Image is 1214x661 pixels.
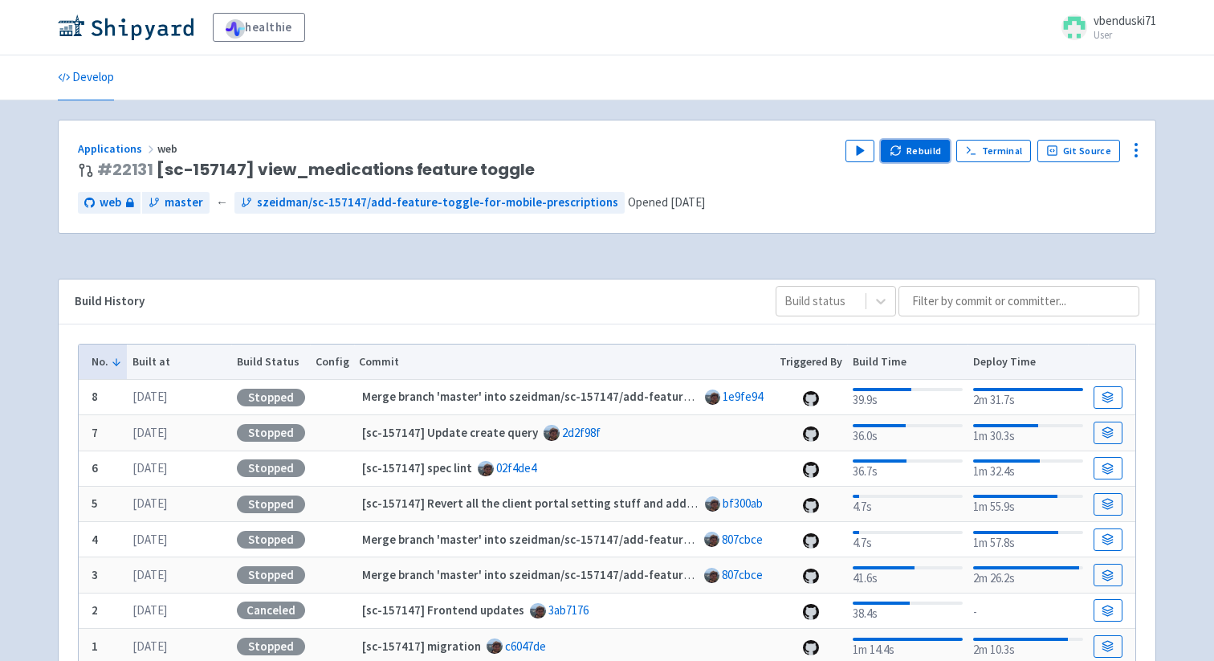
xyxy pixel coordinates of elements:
b: 7 [92,425,98,440]
div: 1m 55.9s [973,492,1083,516]
div: 36.7s [853,456,963,481]
div: 39.9s [853,385,963,410]
div: Canceled [237,602,305,619]
b: 1 [92,639,98,654]
a: 807cbce [722,532,763,547]
span: szeidman/sc-157147/add-feature-toggle-for-mobile-prescriptions [257,194,618,212]
div: 1m 14.4s [853,634,963,659]
b: 2 [92,602,98,618]
a: web [78,192,141,214]
input: Filter by commit or committer... [898,286,1139,316]
a: master [142,192,210,214]
img: Shipyard logo [58,14,194,40]
span: web [100,194,121,212]
div: 1m 30.3s [973,421,1083,446]
a: Develop [58,55,114,100]
strong: [sc-157147] Update create query [362,425,538,440]
th: Config [310,345,354,380]
a: szeidman/sc-157147/add-feature-toggle-for-mobile-prescriptions [234,192,625,214]
time: [DATE] [132,639,167,654]
b: 8 [92,389,98,404]
th: Deploy Time [968,345,1088,380]
a: Git Source [1037,140,1120,162]
span: web [157,141,180,156]
div: 1m 32.4s [973,456,1083,481]
span: master [165,194,203,212]
div: 38.4s [853,598,963,623]
div: Build History [75,292,750,311]
a: 3ab7176 [548,602,589,618]
button: Play [845,140,874,162]
a: Build Details [1094,386,1122,409]
a: 02f4de4 [496,460,536,475]
th: Build Time [847,345,968,380]
strong: [sc-157147] Frontend updates [362,602,524,618]
div: 1m 57.8s [973,528,1083,553]
th: Commit [354,345,775,380]
div: 4.7s [853,528,963,553]
strong: [sc-157147] Revert all the client portal setting stuff and add more feature toggle stuff [362,496,829,511]
a: Build Details [1094,422,1122,444]
div: 2m 31.7s [973,385,1083,410]
th: Build Status [231,345,310,380]
strong: [sc-157147] spec lint [362,460,472,475]
a: 2d2f98f [562,425,601,440]
time: [DATE] [132,460,167,475]
th: Built at [127,345,231,380]
b: 3 [92,567,98,582]
a: Build Details [1094,493,1122,516]
button: No. [92,353,122,370]
div: Stopped [237,424,305,442]
div: Stopped [237,566,305,584]
div: Stopped [237,496,305,513]
div: 2m 26.2s [973,563,1083,588]
a: c6047de [505,639,546,654]
div: 36.0s [853,421,963,446]
b: 5 [92,496,98,511]
time: [DATE] [132,532,167,547]
time: [DATE] [132,567,167,582]
div: 4.7s [853,492,963,516]
a: Applications [78,141,157,156]
span: Opened [628,194,705,210]
a: Build Details [1094,457,1122,479]
a: Build Details [1094,564,1122,586]
strong: Merge branch 'master' into szeidman/sc-157147/add-feature-toggle-for-mobile-prescriptions [362,567,870,582]
div: 2m 10.3s [973,634,1083,659]
b: 4 [92,532,98,547]
a: Terminal [956,140,1031,162]
time: [DATE] [132,389,167,404]
b: 6 [92,460,98,475]
a: Build Details [1094,599,1122,622]
span: vbenduski71 [1094,13,1156,28]
span: ← [216,194,228,212]
time: [DATE] [132,425,167,440]
a: healthie [213,13,305,42]
strong: [sc-157417] migration [362,639,481,654]
a: 807cbce [722,567,763,582]
a: 1e9fe94 [723,389,763,404]
a: Build Details [1094,528,1122,551]
div: Stopped [237,531,305,549]
div: Stopped [237,638,305,655]
div: 41.6s [853,563,963,588]
th: Triggered By [775,345,848,380]
a: bf300ab [723,496,763,511]
a: Build Details [1094,635,1122,658]
div: Stopped [237,459,305,477]
a: #22131 [97,158,153,181]
small: User [1094,30,1156,40]
strong: Merge branch 'master' into szeidman/sc-157147/add-feature-toggle-for-mobile-prescriptions [362,389,870,404]
button: Rebuild [881,140,950,162]
span: [sc-157147] view_medications feature toggle [97,161,535,179]
a: vbenduski71 User [1052,14,1156,40]
time: [DATE] [132,602,167,618]
strong: Merge branch 'master' into szeidman/sc-157147/add-feature-toggle-for-mobile-prescriptions [362,532,870,547]
time: [DATE] [670,194,705,210]
div: - [973,600,1083,622]
div: Stopped [237,389,305,406]
time: [DATE] [132,496,167,511]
